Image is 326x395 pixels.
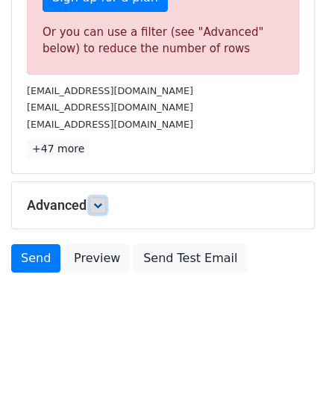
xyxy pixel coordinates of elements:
iframe: Chat Widget [251,323,326,395]
a: Send Test Email [134,244,247,273]
a: Preview [64,244,130,273]
a: Send [11,244,60,273]
div: Or you can use a filter (see "Advanced" below) to reduce the number of rows [43,24,283,57]
a: +47 more [27,140,90,158]
small: [EMAIL_ADDRESS][DOMAIN_NAME] [27,119,193,130]
small: [EMAIL_ADDRESS][DOMAIN_NAME] [27,102,193,113]
small: [EMAIL_ADDRESS][DOMAIN_NAME] [27,85,193,96]
h5: Advanced [27,197,299,214]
